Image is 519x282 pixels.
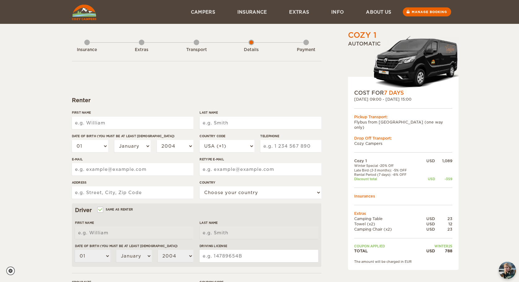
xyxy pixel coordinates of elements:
label: Country Code [200,134,254,138]
div: Drop Off Transport: [354,136,452,141]
div: USD [420,221,435,227]
a: Cookie settings [6,267,19,275]
label: Driving License [200,244,318,248]
input: e.g. example@example.com [200,163,321,176]
label: Telephone [260,134,321,138]
label: Address [72,180,193,185]
div: USD [420,227,435,232]
div: 12 [435,221,452,227]
div: Details [234,47,268,53]
input: Same as renter [98,208,102,212]
div: -359 [435,177,452,181]
a: Manage booking [403,7,451,16]
input: e.g. Smith [200,117,321,129]
td: Winter Special -20% Off [354,163,420,168]
div: Transport [179,47,213,53]
div: [DATE] 09:00 - [DATE] 15:00 [354,97,452,102]
td: Discount total [354,177,420,181]
div: Cozy 1 [348,30,376,41]
div: Renter [72,97,321,104]
label: Date of birth (You must be at least [DEMOGRAPHIC_DATA]) [72,134,193,138]
span: 7 Days [384,90,404,96]
td: Cozy 1 [354,158,420,163]
td: Camping Chair (x2) [354,227,420,232]
td: Cozy Campers [354,141,452,146]
td: Coupon applied [354,244,420,248]
label: First Name [75,220,193,225]
div: COST FOR [354,89,452,97]
td: Rental Period (7 days): -8% OFF [354,172,420,177]
input: e.g. 14789654B [200,250,318,262]
td: Insurances [354,193,452,199]
td: TOTAL [354,248,420,254]
img: Freyja at Cozy Campers [499,262,516,279]
td: Extras [354,211,452,216]
input: e.g. Street, City, Zip Code [72,186,193,199]
button: chat-button [499,262,516,279]
label: Same as renter [98,206,133,212]
div: Automatic [348,41,459,89]
div: Pickup Transport: [354,114,452,119]
label: First Name [72,110,193,115]
label: Date of birth (You must be at least [DEMOGRAPHIC_DATA]) [75,244,193,248]
label: Retype E-mail [200,157,321,162]
div: USD [420,216,435,221]
div: USD [420,177,435,181]
td: Towel (x2) [354,221,420,227]
input: e.g. Smith [200,227,318,239]
td: Late Bird (2-3 months): -5% OFF [354,168,420,172]
div: 788 [435,248,452,254]
input: e.g. William [75,227,193,239]
label: E-mail [72,157,193,162]
div: 23 [435,227,452,232]
td: WINTER25 [420,244,452,248]
div: USD [420,158,435,163]
input: e.g. 1 234 567 890 [260,140,321,152]
div: Extras [125,47,159,53]
div: Driver [75,206,318,214]
div: Insurance [70,47,104,53]
div: USD [420,248,435,254]
input: e.g. example@example.com [72,163,193,176]
label: Country [200,180,321,185]
input: e.g. William [72,117,193,129]
label: Last Name [200,110,321,115]
td: Camping Table [354,216,420,221]
div: Payment [289,47,323,53]
td: Flybus from [GEOGRAPHIC_DATA] (one way only) [354,119,452,130]
img: Cozy Campers [72,5,96,20]
div: 1,089 [435,158,452,163]
label: Last Name [200,220,318,225]
div: The amount will be charged in EUR [354,259,452,264]
div: 23 [435,216,452,221]
img: Stuttur-m-c-logo-2.png [373,35,459,89]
